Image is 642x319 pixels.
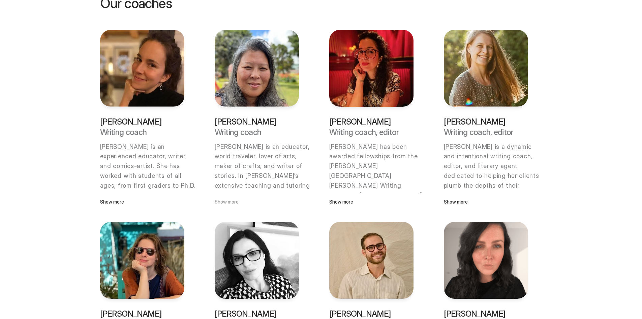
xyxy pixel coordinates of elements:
[329,30,414,107] img: Porochista Khakpour, one of the Hewes House book editors and book coach, also runs a writing clas...
[444,142,542,259] p: [PERSON_NAME] is a dynamic and intentional writing coach, editor, and literary agent dedicated to...
[444,30,528,107] img: Maggie Sadler, one of the Hewes House book writing coach, literary agent, one of the best literar...
[100,142,198,230] p: [PERSON_NAME] is an experienced educator, writer, and comics-artist. She has worked with students...
[215,30,299,107] img: Ky Huynh, one of the Hewes House book editors and book coach, also runs a writing class as a writ...
[444,310,528,318] p: [PERSON_NAME]
[215,128,299,136] p: Writing coach
[215,198,299,206] p: Show more
[329,128,414,136] p: Writing coach, editor
[215,142,313,230] p: [PERSON_NAME] is an educator, world traveler, lover of arts, maker of crafts, and writer of stori...
[100,198,184,206] p: Show more
[100,310,184,318] p: [PERSON_NAME]
[215,310,299,318] p: [PERSON_NAME]
[100,222,184,299] img: Darina Sikmashvili, one of Hewes House book editors and book coach
[329,198,414,206] p: Show more
[215,222,299,299] img: Eva Warrick, one of Hewes House book editors and book coach
[329,117,414,126] p: [PERSON_NAME]
[100,117,184,126] p: [PERSON_NAME]
[444,198,528,206] p: Show more
[329,310,414,318] p: [PERSON_NAME]
[444,128,528,136] p: Writing coach, editor
[215,117,299,126] p: [PERSON_NAME]
[100,128,184,136] p: Writing coach
[444,222,528,299] img: Lucy K Shaw, Hewes House Publishing Coach who helps with ebook formatting, book cover maker, and ...
[444,117,528,126] p: [PERSON_NAME]
[329,222,414,299] img: Jonathan Zeligner, one of the Hewes House providers of writing coaching, book coaching services, ...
